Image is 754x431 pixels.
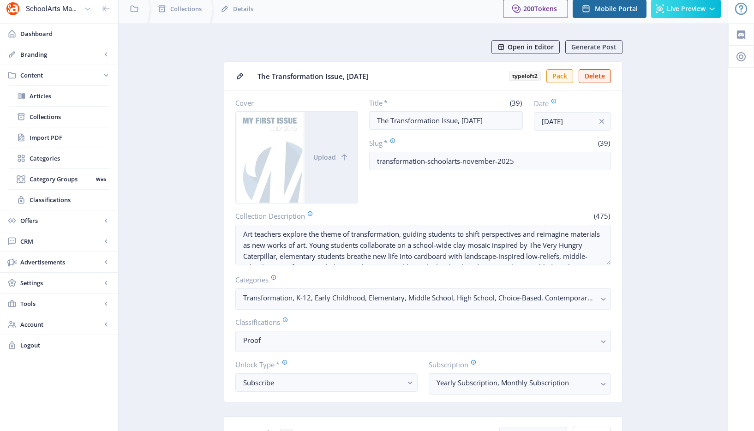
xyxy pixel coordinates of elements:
[20,341,111,350] span: Logout
[20,299,102,308] span: Tools
[534,98,604,108] label: Date
[9,86,109,106] a: Articles
[369,111,523,130] input: Type Collection Title ...
[30,133,109,142] span: Import PDF
[20,71,102,80] span: Content
[571,43,616,51] span: Generate Post
[491,40,560,54] button: Open in Editor
[509,98,523,108] span: (39)
[592,211,611,221] span: (475)
[429,373,611,395] button: Yearly Subscription, Monthly Subscription
[313,154,336,161] span: Upload
[437,377,596,388] nb-select-label: Yearly Subscription, Monthly Subscription
[243,292,596,303] nb-select-label: Transformation, K-12, Early Childhood, Elementary, Middle School, High School, Choice-Based, Cont...
[235,98,351,108] label: Cover
[93,174,109,184] nb-badge: Web
[20,50,102,59] span: Branding
[233,4,253,13] span: Details
[20,278,102,287] span: Settings
[305,112,358,203] button: Upload
[546,69,573,83] button: Pack
[565,40,622,54] button: Generate Post
[9,127,109,148] a: Import PDF
[235,211,419,221] label: Collection Description
[257,72,502,81] span: The Transformation Issue, [DATE]
[20,237,102,246] span: CRM
[235,275,604,285] label: Categories
[20,257,102,267] span: Advertisements
[170,4,202,13] span: Collections
[509,72,541,81] b: typeloft2
[369,138,486,148] label: Slug
[235,373,418,392] button: Subscribe
[534,4,557,13] span: Tokens
[9,190,109,210] a: Classifications
[9,169,109,189] a: Category GroupsWeb
[9,107,109,127] a: Collections
[534,112,611,131] input: Publishing Date
[592,112,611,131] button: info
[429,359,604,370] label: Subscription
[9,148,109,168] a: Categories
[667,5,706,12] span: Live Preview
[235,359,410,370] label: Unlock Type
[30,195,109,204] span: Classifications
[30,174,93,184] span: Category Groups
[20,216,102,225] span: Offers
[508,43,554,51] span: Open in Editor
[369,152,611,170] input: this-is-how-a-slug-looks-like
[30,154,109,163] span: Categories
[6,1,20,16] img: properties.app_icon.png
[369,98,443,108] label: Title
[597,138,611,148] span: (39)
[243,335,596,346] nb-select-label: Proof
[595,5,638,12] span: Mobile Portal
[235,288,611,310] button: Transformation, K-12, Early Childhood, Elementary, Middle School, High School, Choice-Based, Cont...
[235,331,611,352] button: Proof
[30,112,109,121] span: Collections
[20,29,111,38] span: Dashboard
[579,69,611,83] button: Delete
[30,91,109,101] span: Articles
[20,320,102,329] span: Account
[235,317,604,327] label: Classifications
[243,377,402,388] div: Subscribe
[597,117,606,126] nb-icon: info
